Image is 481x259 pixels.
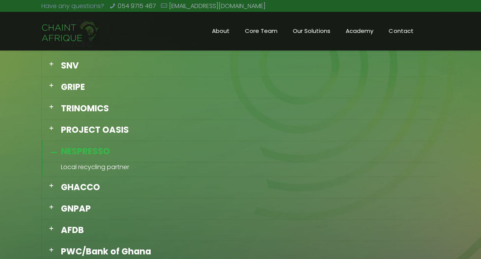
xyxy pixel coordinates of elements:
div: TRINOMICS [42,98,440,119]
a: [EMAIL_ADDRESS][DOMAIN_NAME] [169,2,266,10]
img: Chaint_Afrique-20 [41,20,100,43]
a: About [204,12,237,50]
span: Contact [381,25,421,37]
a: Our Solutions [285,12,338,50]
span: Academy [338,25,381,37]
span: About [204,25,237,37]
div: GRIPE [42,76,440,98]
div: NESPRESSO [42,140,440,162]
div: GNPAP [42,198,440,219]
span: Our Solutions [285,25,338,37]
div: GHACCO [42,176,440,198]
div: PROJECT OASIS [42,119,440,140]
a: Contact [381,12,421,50]
div: SNV [42,55,440,76]
a: Chaint Afrique [41,12,100,50]
div: AFDB [42,219,440,241]
a: 054 9715 467 [117,2,156,10]
a: Core Team [237,12,285,50]
p: Local recycling partner [61,162,432,173]
span: Core Team [237,25,285,37]
a: Academy [338,12,381,50]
